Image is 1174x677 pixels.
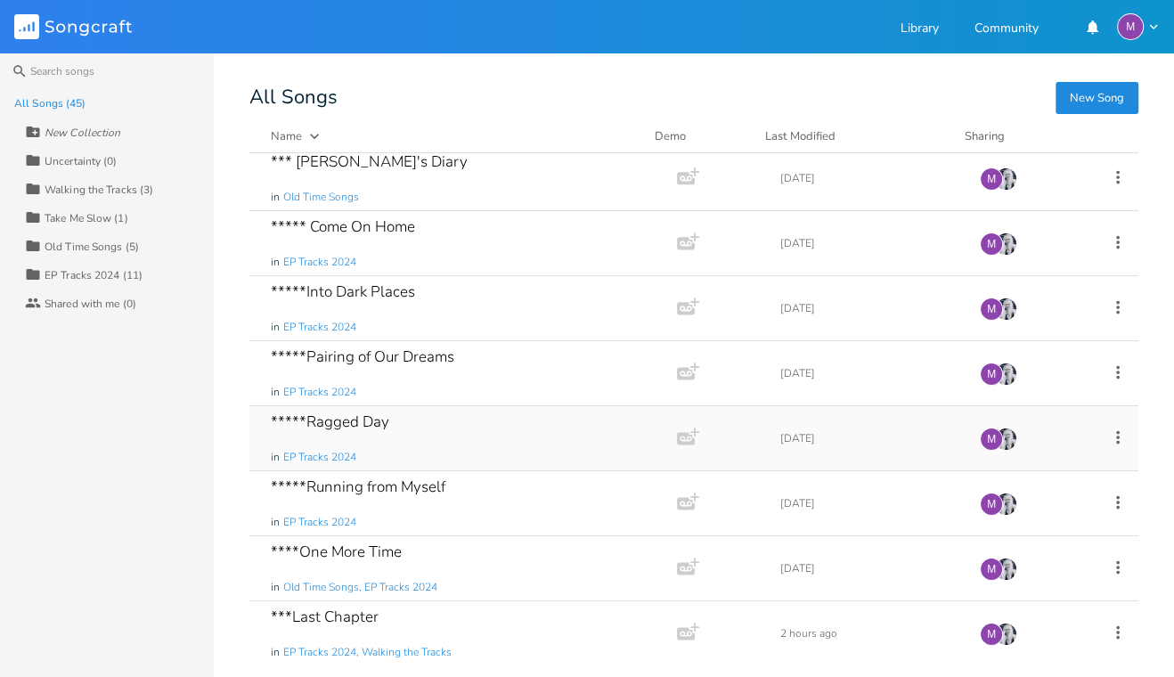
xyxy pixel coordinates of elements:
[271,320,280,335] span: in
[994,623,1017,646] img: Anya
[994,232,1017,256] img: Anya
[14,98,86,109] div: All Songs (45)
[283,645,452,660] span: EP Tracks 2024, Walking the Tracks
[283,450,356,465] span: EP Tracks 2024
[780,238,958,249] div: [DATE]
[965,127,1072,145] div: Sharing
[994,298,1017,321] img: Anya
[45,184,153,195] div: Walking the Tracks (3)
[1117,13,1144,40] div: melindameshad
[901,22,939,37] a: Library
[780,498,958,509] div: [DATE]
[980,363,1003,386] div: melindameshad
[271,154,468,169] div: *** [PERSON_NAME]'s Diary
[765,128,836,144] div: Last Modified
[271,645,280,660] span: in
[271,580,280,595] span: in
[45,127,120,138] div: New Collection
[249,89,1138,106] div: All Songs
[980,167,1003,191] div: melindameshad
[765,127,943,145] button: Last Modified
[780,628,958,639] div: 2 hours ago
[283,515,356,530] span: EP Tracks 2024
[271,450,280,465] span: in
[45,156,118,167] div: Uncertainty (0)
[980,623,1003,646] div: melindameshad
[655,127,744,145] div: Demo
[271,515,280,530] span: in
[980,428,1003,451] div: melindameshad
[45,270,143,281] div: EP Tracks 2024 (11)
[283,580,437,595] span: Old Time Songs, EP Tracks 2024
[271,128,302,144] div: Name
[980,232,1003,256] div: melindameshad
[780,173,958,184] div: [DATE]
[1117,13,1160,40] button: M
[780,563,958,574] div: [DATE]
[780,303,958,314] div: [DATE]
[1056,82,1138,114] button: New Song
[271,349,454,364] div: *****Pairing of Our Dreams
[283,255,356,270] span: EP Tracks 2024
[271,385,280,400] span: in
[994,167,1017,191] img: Anya
[980,558,1003,581] div: melindameshad
[780,368,958,379] div: [DATE]
[283,190,359,205] span: Old Time Songs
[45,298,136,309] div: Shared with me (0)
[45,213,128,224] div: Take Me Slow (1)
[780,433,958,444] div: [DATE]
[283,385,356,400] span: EP Tracks 2024
[980,493,1003,516] div: melindameshad
[45,241,139,252] div: Old Time Songs (5)
[271,609,379,624] div: ***Last Chapter
[271,127,633,145] button: Name
[980,298,1003,321] div: melindameshad
[271,255,280,270] span: in
[974,22,1039,37] a: Community
[994,363,1017,386] img: Anya
[994,558,1017,581] img: Anya
[994,428,1017,451] img: Anya
[271,190,280,205] span: in
[283,320,356,335] span: EP Tracks 2024
[994,493,1017,516] img: Anya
